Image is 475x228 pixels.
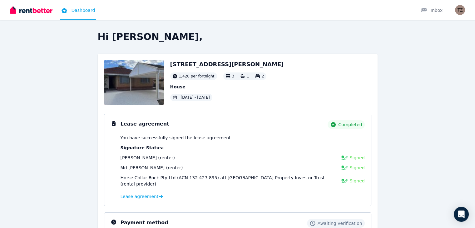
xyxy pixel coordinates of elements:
span: Completed [338,121,362,128]
span: Signed [349,165,364,171]
span: Signed [349,155,364,161]
span: Horse Collar Rock Pty Ltd (ACN 132 427 895) atf [GEOGRAPHIC_DATA] Property Investor Trust [121,175,325,180]
img: RentBetter [10,5,52,15]
span: 3 [232,74,235,78]
div: (rental provider) [121,175,338,187]
img: Signed Lease [341,155,348,161]
img: Taslima Zahan [455,5,465,15]
div: Inbox [421,7,443,13]
p: Signature Status: [121,145,365,151]
div: Open Intercom Messenger [454,207,469,222]
span: [DATE] - [DATE] [181,95,210,100]
span: [PERSON_NAME] [121,155,157,160]
a: Lease agreement [121,193,163,200]
span: 2 [262,74,264,78]
p: House [170,84,284,90]
span: 1 [247,74,249,78]
span: Awaiting verification [318,220,362,226]
span: Md [PERSON_NAME] [121,165,165,170]
span: 1,420 per fortnight [179,74,215,79]
span: Signed [349,178,364,184]
h3: Lease agreement [121,120,169,128]
h3: Payment method [121,219,168,226]
h2: [STREET_ADDRESS][PERSON_NAME] [170,60,284,69]
span: Lease agreement [121,193,159,200]
div: (renter) [121,155,175,161]
p: You have successfully signed the lease agreement. [121,135,365,141]
div: (renter) [121,165,183,171]
img: Property Url [104,60,164,105]
img: Signed Lease [341,178,348,184]
img: Signed Lease [341,165,348,171]
h2: Hi [PERSON_NAME], [98,31,378,42]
